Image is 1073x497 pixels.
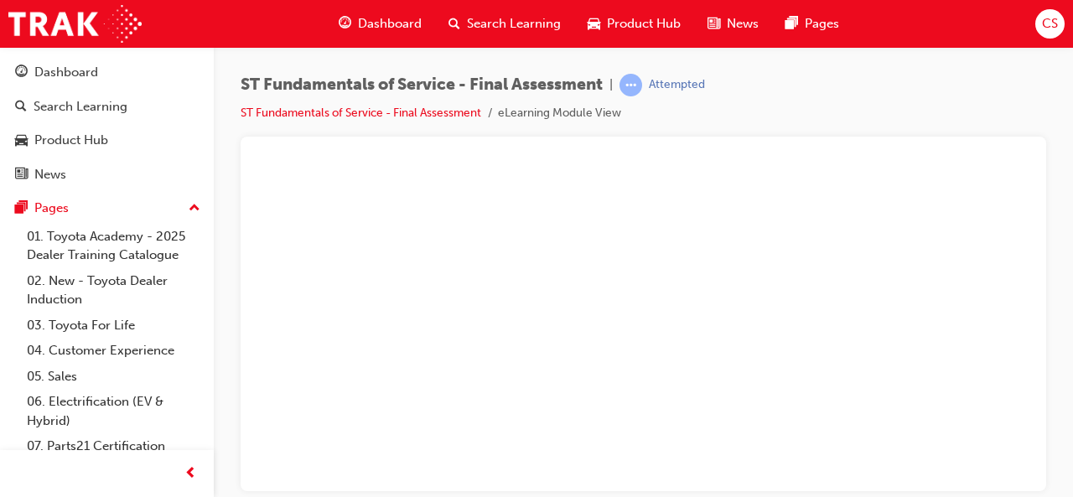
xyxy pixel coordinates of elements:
[20,433,207,459] a: 07. Parts21 Certification
[498,104,621,123] li: eLearning Module View
[1042,14,1058,34] span: CS
[7,193,207,224] button: Pages
[34,199,69,218] div: Pages
[34,63,98,82] div: Dashboard
[34,165,66,184] div: News
[189,198,200,220] span: up-icon
[435,7,574,41] a: search-iconSearch Learning
[694,7,772,41] a: news-iconNews
[34,97,127,116] div: Search Learning
[805,14,839,34] span: Pages
[607,14,681,34] span: Product Hub
[772,7,853,41] a: pages-iconPages
[20,268,207,313] a: 02. New - Toyota Dealer Induction
[7,54,207,193] button: DashboardSearch LearningProduct HubNews
[785,13,798,34] span: pages-icon
[358,14,422,34] span: Dashboard
[8,5,142,43] img: Trak
[467,14,561,34] span: Search Learning
[15,168,28,183] span: news-icon
[708,13,720,34] span: news-icon
[34,131,108,150] div: Product Hub
[20,338,207,364] a: 04. Customer Experience
[15,201,28,216] span: pages-icon
[619,74,642,96] span: learningRecordVerb_ATTEMPT-icon
[15,100,27,115] span: search-icon
[7,91,207,122] a: Search Learning
[241,106,481,120] a: ST Fundamentals of Service - Final Assessment
[20,224,207,268] a: 01. Toyota Academy - 2025 Dealer Training Catalogue
[325,7,435,41] a: guage-iconDashboard
[15,133,28,148] span: car-icon
[15,65,28,80] span: guage-icon
[20,364,207,390] a: 05. Sales
[339,13,351,34] span: guage-icon
[20,389,207,433] a: 06. Electrification (EV & Hybrid)
[20,313,207,339] a: 03. Toyota For Life
[7,159,207,190] a: News
[574,7,694,41] a: car-iconProduct Hub
[241,75,603,95] span: ST Fundamentals of Service - Final Assessment
[649,77,705,93] div: Attempted
[7,57,207,88] a: Dashboard
[448,13,460,34] span: search-icon
[609,75,613,95] span: |
[1035,9,1065,39] button: CS
[184,463,197,484] span: prev-icon
[727,14,759,34] span: News
[588,13,600,34] span: car-icon
[7,125,207,156] a: Product Hub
